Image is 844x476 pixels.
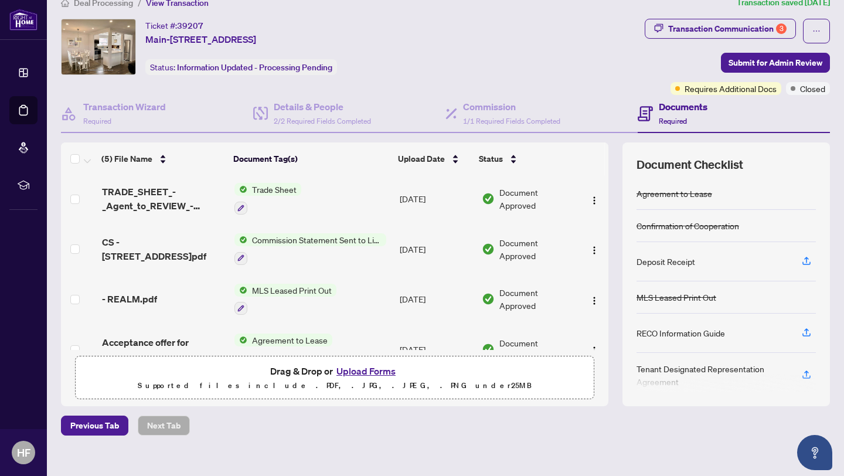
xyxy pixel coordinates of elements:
button: Logo [585,189,604,208]
div: RECO Information Guide [637,327,725,339]
img: Document Status [482,343,495,356]
h4: Documents [659,100,707,114]
span: MLS Leased Print Out [247,284,336,297]
button: Status IconMLS Leased Print Out [234,284,336,315]
span: Document Approved [499,186,575,212]
span: Drag & Drop orUpload FormsSupported files include .PDF, .JPG, .JPEG, .PNG under25MB [76,356,594,400]
h4: Commission [463,100,560,114]
span: Required [83,117,111,125]
button: Status IconCommission Statement Sent to Listing Brokerage [234,233,386,265]
span: Information Updated - Processing Pending [177,62,332,73]
button: Upload Forms [333,363,399,379]
button: Logo [585,340,604,359]
h4: Details & People [274,100,371,114]
div: Transaction Communication [668,19,787,38]
span: Agreement to Lease [247,334,332,346]
button: Submit for Admin Review [721,53,830,73]
button: Status IconTrade Sheet [234,183,301,215]
span: Document Approved [499,236,575,262]
p: Supported files include .PDF, .JPG, .JPEG, .PNG under 25 MB [83,379,587,393]
th: (5) File Name [97,142,229,175]
button: Logo [585,290,604,308]
span: Acceptance offer for [STREET_ADDRESS] floor.pdf [102,335,225,363]
span: - REALM.pdf [102,292,157,306]
button: Transaction Communication3 [645,19,796,39]
div: 3 [776,23,787,34]
td: [DATE] [395,224,477,274]
img: Status Icon [234,284,247,297]
img: Status Icon [234,233,247,246]
span: Closed [800,82,825,95]
span: Drag & Drop or [270,363,399,379]
button: Open asap [797,435,832,470]
span: Trade Sheet [247,183,301,196]
span: Requires Additional Docs [685,82,777,95]
span: Previous Tab [70,416,119,435]
span: Commission Statement Sent to Listing Brokerage [247,233,386,246]
div: Tenant Designated Representation Agreement [637,362,788,388]
span: Status [479,152,503,165]
img: Document Status [482,243,495,256]
img: logo [9,9,38,30]
span: ellipsis [812,27,821,35]
span: 2/2 Required Fields Completed [274,117,371,125]
span: Submit for Admin Review [729,53,822,72]
td: [DATE] [395,274,477,325]
img: Logo [590,196,599,205]
div: Confirmation of Cooperation [637,219,739,232]
span: Document Approved [499,336,575,362]
div: Status: [145,59,337,75]
button: Status IconAgreement to Lease [234,334,341,365]
img: Document Status [482,293,495,305]
img: Logo [590,346,599,355]
td: [DATE] [395,324,477,375]
img: Status Icon [234,183,247,196]
span: HF [17,444,30,461]
div: MLS Leased Print Out [637,291,716,304]
td: [DATE] [395,174,477,224]
span: Main-[STREET_ADDRESS] [145,32,256,46]
span: 39207 [177,21,203,31]
span: (5) File Name [101,152,152,165]
img: Document Status [482,192,495,205]
th: Status [474,142,576,175]
span: Document Checklist [637,157,743,173]
span: CS - [STREET_ADDRESS]pdf [102,235,225,263]
button: Next Tab [138,416,190,436]
div: Agreement to Lease [637,187,712,200]
h4: Transaction Wizard [83,100,166,114]
button: Previous Tab [61,416,128,436]
th: Document Tag(s) [229,142,393,175]
span: Document Approved [499,286,575,312]
span: TRADE_SHEET_-_Agent_to_REVIEW_-_250_Homewood_Ave_Main.pdf [102,185,225,213]
div: Ticket #: [145,19,203,32]
img: IMG-C12149076_1.jpg [62,19,135,74]
img: Logo [590,296,599,305]
button: Logo [585,240,604,259]
img: Logo [590,246,599,255]
span: Required [659,117,687,125]
img: Status Icon [234,334,247,346]
span: 1/1 Required Fields Completed [463,117,560,125]
th: Upload Date [393,142,475,175]
div: Deposit Receipt [637,255,695,268]
span: Upload Date [398,152,445,165]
